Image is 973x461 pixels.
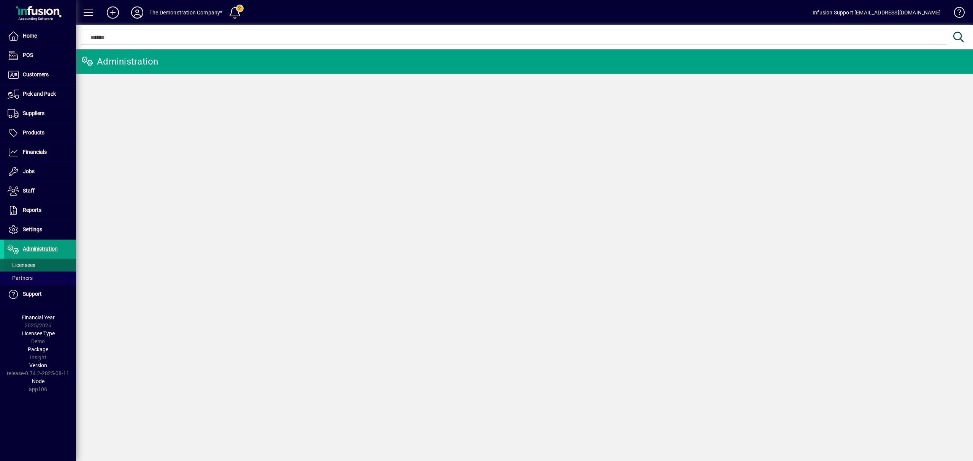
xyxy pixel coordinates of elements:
span: Partners [8,275,33,281]
span: Support [23,291,42,297]
span: Suppliers [23,110,44,116]
div: Administration [82,55,158,68]
span: Package [28,346,48,352]
span: Financial Year [22,314,55,320]
a: Financials [4,143,76,162]
a: Pick and Pack [4,85,76,104]
a: Knowledge Base [948,2,963,26]
span: Version [29,362,47,368]
button: Add [101,6,125,19]
span: Pick and Pack [23,91,56,97]
a: Products [4,123,76,142]
span: Customers [23,71,49,77]
a: Staff [4,182,76,201]
button: Profile [125,6,149,19]
a: Support [4,285,76,304]
span: Jobs [23,168,35,174]
span: Node [32,378,44,384]
div: Infusion Support [EMAIL_ADDRESS][DOMAIN_NAME] [813,6,941,19]
a: Suppliers [4,104,76,123]
span: POS [23,52,33,58]
span: Home [23,33,37,39]
a: Licensees [4,259,76,272]
a: Settings [4,220,76,239]
a: POS [4,46,76,65]
span: Settings [23,226,42,232]
span: Reports [23,207,41,213]
a: Customers [4,65,76,84]
a: Reports [4,201,76,220]
a: Home [4,27,76,46]
span: Financials [23,149,47,155]
div: The Demonstration Company* [149,6,223,19]
span: Licensees [8,262,35,268]
a: Partners [4,272,76,284]
span: Staff [23,188,35,194]
span: Products [23,129,44,136]
span: Administration [23,246,58,252]
a: Jobs [4,162,76,181]
span: Licensee Type [22,330,55,336]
